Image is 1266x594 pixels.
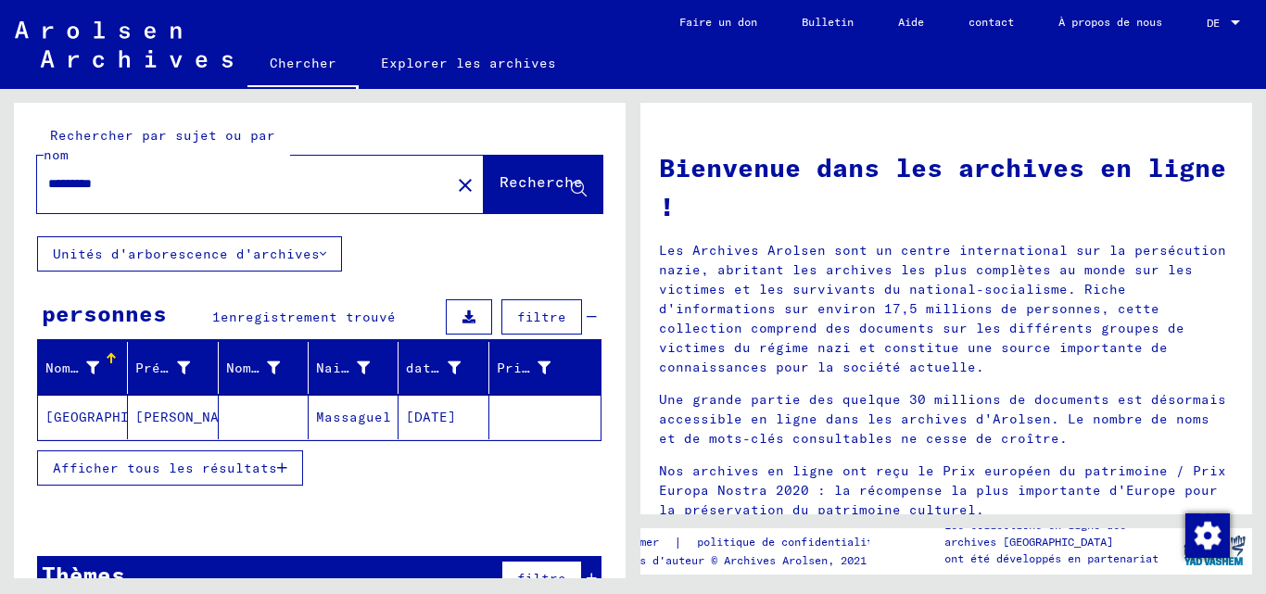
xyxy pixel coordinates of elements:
[42,561,125,588] font: Thèmes
[517,570,566,587] font: filtre
[135,360,185,376] font: Prénom
[517,309,566,325] font: filtre
[53,460,277,476] font: Afficher tous les résultats
[221,309,396,325] font: enregistrement trouvé
[968,15,1014,29] font: contact
[802,15,854,29] font: Bulletin
[659,151,1226,222] font: Bienvenue dans les archives en ligne !
[135,353,217,383] div: Prénom
[674,534,682,550] font: |
[381,55,556,71] font: Explorer les archives
[135,409,244,425] font: [PERSON_NAME]
[1185,513,1230,558] img: Modifier le consentement
[682,533,902,552] a: politique de confidentialité
[219,342,309,394] mat-header-cell: Nom de naissance
[500,172,583,191] font: Recherche
[270,55,336,71] font: Chercher
[447,166,484,203] button: Clair
[659,242,1226,375] font: Les Archives Arolsen sont un centre international sur la persécution nazie, abritant les archives...
[15,21,233,68] img: Arolsen_neg.svg
[659,462,1226,518] font: Nos archives en ligne ont reçu le Prix européen du patrimoine / Prix Europa Nostra 2020 : la réco...
[489,342,601,394] mat-header-cell: Prisonnier #
[697,535,880,549] font: politique de confidentialité
[1184,512,1229,557] div: Modifier le consentement
[247,41,359,89] a: Chercher
[37,236,342,272] button: Unités d'arborescence d'archives
[406,353,487,383] div: date de naissance
[128,342,218,394] mat-header-cell: Prénom
[1058,15,1162,29] font: À propos de nous
[659,391,1226,447] font: Une grande partie des quelque 30 millions de documents est désormais accessible en ligne dans les...
[497,353,578,383] div: Prisonnier #
[53,246,320,262] font: Unités d'arborescence d'archives
[44,127,275,163] font: Rechercher par sujet ou par nom
[1180,527,1249,574] img: yv_logo.png
[501,299,582,335] button: filtre
[497,360,597,376] font: Prisonnier #
[37,450,303,486] button: Afficher tous les résultats
[607,553,867,567] font: Droits d'auteur © Archives Arolsen, 2021
[944,551,1158,582] font: ont été développés en partenariat avec
[45,409,187,425] font: [GEOGRAPHIC_DATA]
[1207,16,1220,30] font: DE
[359,41,578,85] a: Explorer les archives
[45,360,162,376] font: Nom de famille
[212,309,221,325] font: 1
[38,342,128,394] mat-header-cell: Nom de famille
[679,15,757,29] font: Faire un don
[309,342,399,394] mat-header-cell: Naissance
[607,533,674,552] a: imprimer
[226,360,360,376] font: Nom de naissance
[406,360,548,376] font: date de naissance
[45,353,127,383] div: Nom de famille
[42,299,167,327] font: personnes
[454,174,476,196] mat-icon: close
[316,353,398,383] div: Naissance
[399,342,488,394] mat-header-cell: date de naissance
[226,353,308,383] div: Nom de naissance
[898,15,924,29] font: Aide
[316,409,391,425] font: Massaguel
[316,360,391,376] font: Naissance
[484,156,602,213] button: Recherche
[406,409,456,425] font: [DATE]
